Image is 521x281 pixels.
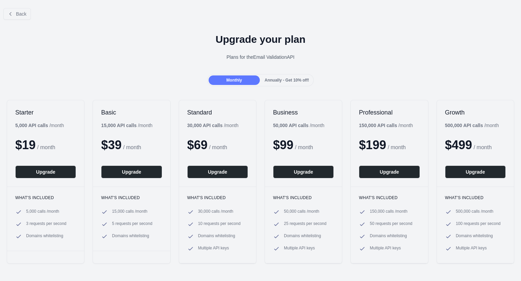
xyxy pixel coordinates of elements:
b: 50,000 API calls [273,123,309,128]
b: 30,000 API calls [187,123,223,128]
span: $ 499 [445,138,472,152]
div: / month [273,122,324,129]
div: / month [359,122,413,129]
span: $ 69 [187,138,208,152]
h2: Growth [445,108,506,117]
div: / month [445,122,499,129]
span: $ 199 [359,138,386,152]
span: $ 99 [273,138,293,152]
h2: Professional [359,108,420,117]
h2: Standard [187,108,248,117]
h2: Business [273,108,334,117]
b: 150,000 API calls [359,123,397,128]
b: 500,000 API calls [445,123,483,128]
div: / month [187,122,238,129]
